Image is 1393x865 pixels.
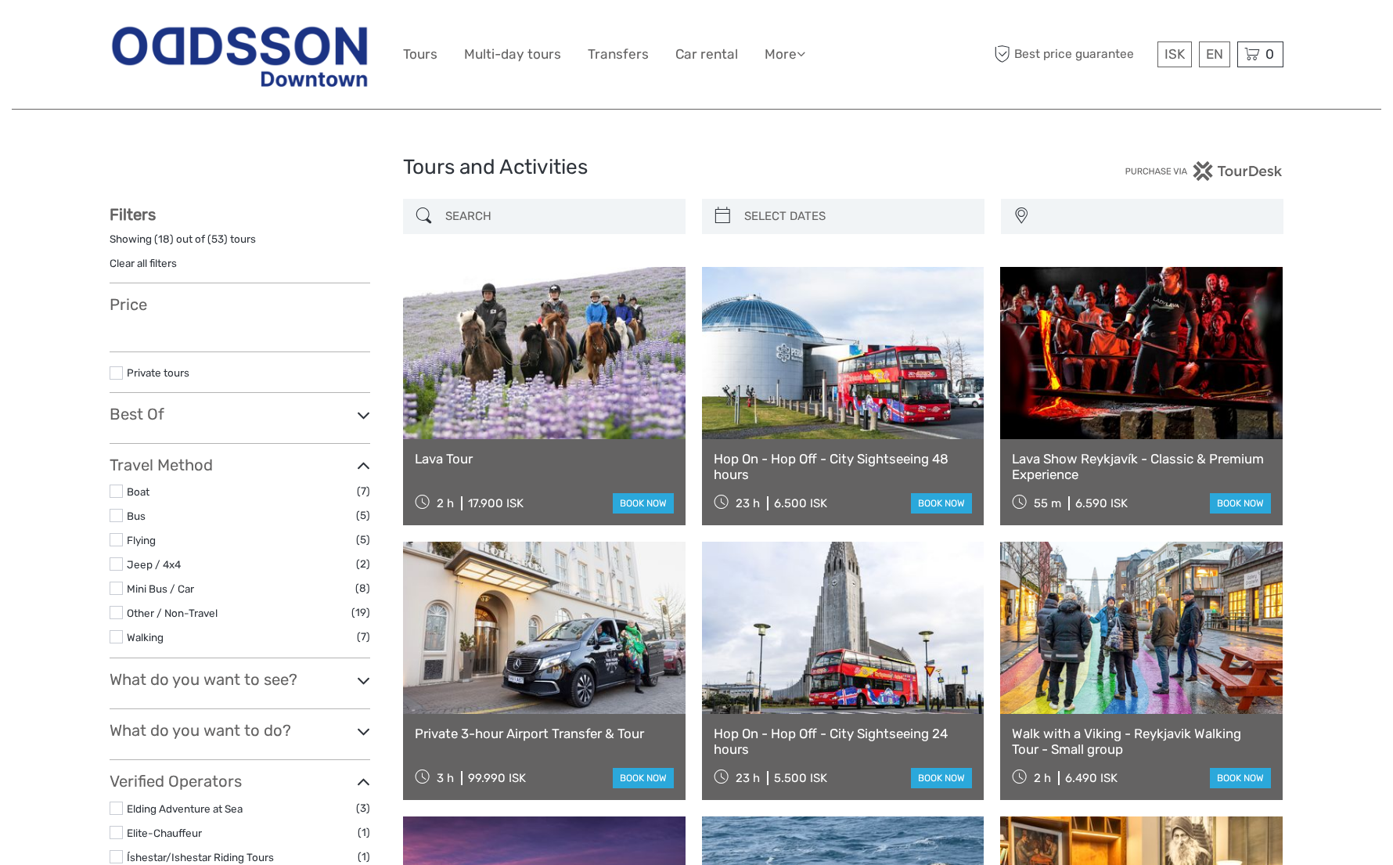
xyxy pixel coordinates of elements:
h3: Price [110,295,370,314]
span: (7) [357,628,370,646]
a: book now [1210,493,1271,514]
div: 99.990 ISK [468,771,526,785]
a: Jeep / 4x4 [127,558,181,571]
label: 53 [211,232,224,247]
span: 23 h [736,496,760,510]
span: (7) [357,482,370,500]
span: 55 m [1034,496,1061,510]
h3: Travel Method [110,456,370,474]
span: (1) [358,824,370,842]
div: 6.490 ISK [1065,771,1118,785]
a: Lava Tour [415,451,674,467]
a: Boat [127,485,149,498]
a: Private 3-hour Airport Transfer & Tour [415,726,674,741]
a: Mini Bus / Car [127,582,194,595]
a: Elding Adventure at Sea [127,802,243,815]
a: Hop On - Hop Off - City Sightseeing 24 hours [714,726,973,758]
h1: Tours and Activities [403,155,990,180]
a: More [765,43,805,66]
span: 2 h [1034,771,1051,785]
span: (19) [351,604,370,622]
h3: Best Of [110,405,370,423]
img: Reykjavik Residence [110,15,370,94]
input: SELECT DATES [738,203,977,230]
a: Private tours [127,366,189,379]
a: Car rental [675,43,738,66]
h3: What do you want to do? [110,721,370,740]
a: Clear all filters [110,257,177,269]
span: (8) [355,579,370,597]
a: Walking [127,631,164,643]
a: book now [911,768,972,788]
div: 6.500 ISK [774,496,827,510]
span: 2 h [437,496,454,510]
div: Showing ( ) out of ( ) tours [110,232,370,256]
a: book now [613,768,674,788]
h3: Verified Operators [110,772,370,791]
a: Multi-day tours [464,43,561,66]
a: Flying [127,534,156,546]
span: (5) [356,506,370,524]
a: Hop On - Hop Off - City Sightseeing 48 hours [714,451,973,483]
span: (3) [356,799,370,817]
span: (2) [356,555,370,573]
input: SEARCH [439,203,678,230]
a: book now [613,493,674,514]
h3: What do you want to see? [110,670,370,689]
span: (5) [356,531,370,549]
span: 3 h [437,771,454,785]
span: 0 [1263,46,1276,62]
div: 17.900 ISK [468,496,524,510]
label: 18 [158,232,170,247]
div: 6.590 ISK [1075,496,1128,510]
div: 5.500 ISK [774,771,827,785]
a: Other / Non-Travel [127,607,218,619]
span: ISK [1164,46,1185,62]
span: Best price guarantee [990,41,1154,67]
a: Elite-Chauffeur [127,827,202,839]
div: EN [1199,41,1230,67]
a: Lava Show Reykjavík - Classic & Premium Experience [1012,451,1271,483]
span: 23 h [736,771,760,785]
a: Walk with a Viking - Reykjavik Walking Tour - Small group [1012,726,1271,758]
a: book now [1210,768,1271,788]
a: book now [911,493,972,514]
strong: Filters [110,205,156,224]
a: Íshestar/Ishestar Riding Tours [127,851,274,863]
a: Bus [127,510,146,522]
img: PurchaseViaTourDesk.png [1125,161,1283,181]
a: Transfers [588,43,649,66]
a: Tours [403,43,437,66]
